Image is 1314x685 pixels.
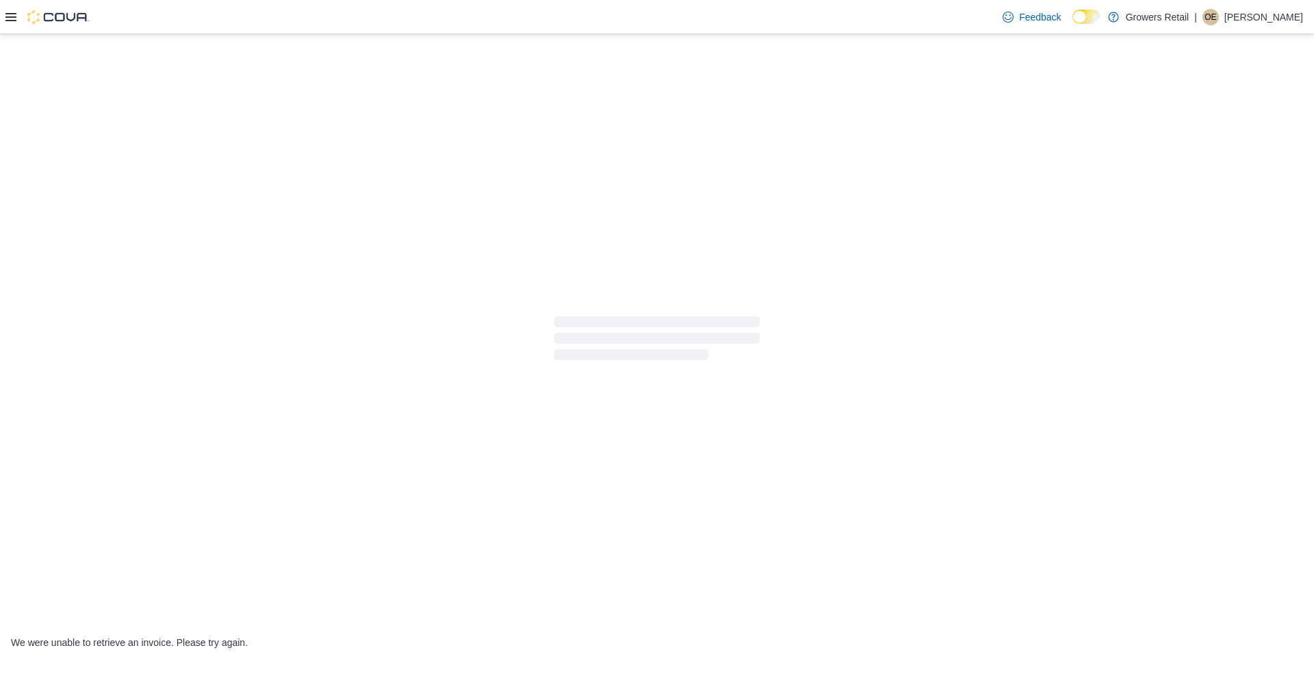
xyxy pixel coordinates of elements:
span: Dark Mode [1072,24,1073,25]
p: [PERSON_NAME] [1224,9,1303,25]
div: Oshane Eccleston [1202,9,1219,25]
img: Cova [27,10,89,24]
span: Loading [554,319,760,363]
span: Feedback [1019,10,1061,24]
span: OE [1204,9,1216,25]
input: Dark Mode [1072,10,1101,24]
div: We were unable to retrieve an invoice. Please try again. [11,637,1303,648]
p: | [1194,9,1197,25]
a: Feedback [997,3,1066,31]
p: Growers Retail [1126,9,1189,25]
